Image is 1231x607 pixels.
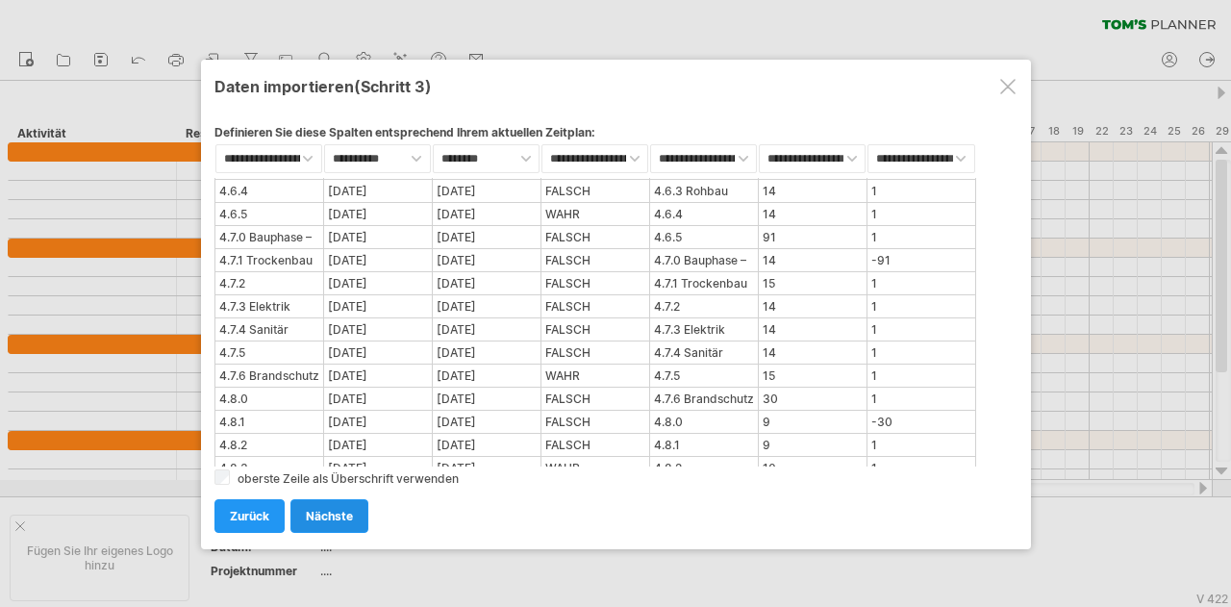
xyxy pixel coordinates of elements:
font: [DATE] [437,207,476,221]
font: 1 [871,392,877,406]
font: [DATE] [437,438,476,452]
font: 15 [763,276,775,291]
font: 91 [763,230,776,244]
font: [DATE] [437,392,476,406]
font: 15 [763,368,775,383]
font: 4.8.1 Qualitätskontrolle [219,415,315,443]
font: 4.7.4 Sanitär [219,322,289,337]
font: zurück [230,509,269,523]
font: 4.7.3 Elektrik [654,322,725,337]
font: [DATE] [328,322,367,337]
font: 4.7.5 Innenausstattung [654,368,747,397]
font: 9 [763,438,770,452]
font: FALSCH [545,299,590,314]
font: [DATE] [328,230,367,244]
font: FALSCH [545,345,590,360]
font: 30 [763,392,778,406]
font: 14 [763,184,776,198]
font: [DATE] [437,276,476,291]
font: FALSCH [545,253,590,267]
font: 4.8.0 Abschlussphase [654,415,742,443]
a: nächste [290,499,368,533]
font: [DATE] [328,207,367,221]
font: 1 [871,345,877,360]
font: 4.6.4 Außenanlagen [219,184,298,213]
font: FALSCH [545,392,590,406]
font: [DATE] [328,415,367,429]
font: 4.7.1 Trockenbau [654,276,747,291]
font: FALSCH [545,230,590,244]
a: zurück [214,499,285,533]
font: 4.8.1 Qualitätskontrolle [654,438,750,467]
font: nächste [306,509,353,523]
font: [DATE] [328,438,367,452]
font: 1 [871,230,877,244]
font: 1 [871,461,877,475]
font: 14 [763,253,776,267]
font: 4.8.2 Bauabnahme [654,461,727,490]
font: 1 [871,276,877,291]
font: 14 [763,345,776,360]
font: 1 [871,207,877,221]
font: FALSCH [545,276,590,291]
font: [DATE] [437,299,476,314]
font: [DATE] [437,230,476,244]
font: [DATE] [437,368,476,383]
font: 4.7.0 Bauphase – Innenausbau [219,230,312,259]
font: FALSCH [545,322,590,337]
font: 4.6.4 Außenanlagen [654,207,733,236]
font: [DATE] [328,184,367,198]
font: [DATE] [328,461,367,475]
font: WAHR [545,207,580,221]
font: [DATE] [437,184,476,198]
font: [DATE] [328,253,367,267]
font: 4.8.3 Eröffnungsfeier [219,461,303,490]
font: 4.7.3 Elektrik [219,299,290,314]
font: 4.7.6 Brandschutz [654,392,754,406]
font: FALSCH [545,184,590,198]
font: 4.6.5 Qualitätsabnahme [654,230,754,259]
font: Daten importieren [214,77,354,96]
font: 9 [763,415,770,429]
font: 4.7.6 Brandschutz [219,368,319,383]
font: 4.6.3 Rohbau [654,184,728,198]
font: [DATE] [328,299,367,314]
font: 4.7.1 Trockenbau [219,253,313,267]
font: 4.6.5 Qualitätsabnahme [219,207,319,236]
font: [DATE] [328,368,367,383]
font: [DATE] [437,345,476,360]
font: 1 [871,322,877,337]
font: 4.7.4 Sanitär [654,345,723,360]
font: [DATE] [328,276,367,291]
font: [DATE] [437,461,476,475]
font: -91 [871,253,891,267]
font: WAHR [545,461,580,475]
font: [DATE] [437,415,476,429]
font: [DATE] [328,392,367,406]
font: 10 [763,461,776,475]
font: oberste Zeile als Überschrift verwenden [238,471,459,486]
font: 4.7.0 Bauphase – Innenausbau [654,253,746,282]
font: 1 [871,368,877,383]
font: 1 [871,438,877,452]
font: 1 [871,299,877,314]
font: WAHR [545,368,580,383]
font: 4.7.2 Malerarbeiten [219,276,297,305]
font: [DATE] [328,345,367,360]
font: 14 [763,207,776,221]
font: 4.7.2 Malerarbeiten [654,299,732,328]
font: 1 [871,184,877,198]
font: FALSCH [545,438,590,452]
font: -30 [871,415,892,429]
font: (Schritt 3) [354,77,432,96]
font: 14 [763,299,776,314]
font: [DATE] [437,253,476,267]
font: FALSCH [545,415,590,429]
font: 14 [763,322,776,337]
font: [DATE] [437,322,476,337]
font: 4.7.5 Innenausstattung [219,345,313,374]
font: 4.8.0 Abschlussphase [219,392,308,420]
font: Definieren Sie diese Spalten entsprechend Ihrem aktuellen Zeitplan: [214,125,595,139]
font: 4.8.2 Bauabnahme [219,438,292,467]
